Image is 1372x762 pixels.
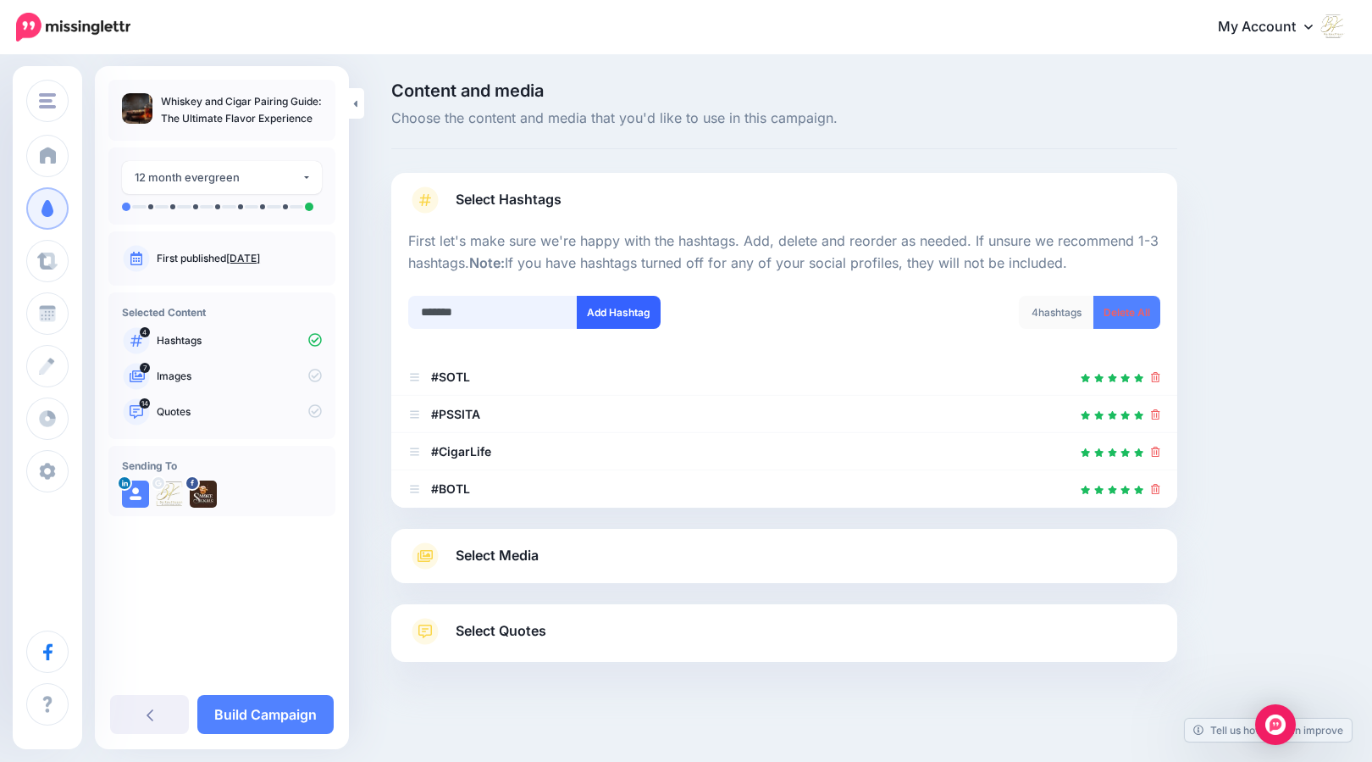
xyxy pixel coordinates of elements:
a: Select Media [408,542,1160,570]
p: First published [157,251,322,266]
b: Note: [469,254,505,271]
p: Whiskey and Cigar Pairing Guide: The Ultimate Flavor Experience [161,93,322,127]
button: 12 month evergreen [122,161,322,194]
h4: Sending To [122,459,322,472]
span: Content and media [391,82,1177,99]
img: menu.png [39,93,56,108]
a: Delete All [1093,296,1160,329]
div: 12 month evergreen [135,168,302,187]
span: Select Hashtags [456,188,562,211]
span: 14 [140,398,151,409]
a: [DATE] [226,252,260,264]
img: 7a9d66e36dcd0477234a91eeb95a66f1_thumb.jpg [122,93,152,124]
a: Tell us how we can improve [1185,719,1352,742]
p: First let's make sure we're happy with the hashtags. Add, delete and reorder as needed. If unsure... [408,231,1160,275]
img: Missinglettr [16,13,130,42]
b: #SOTL [431,370,470,384]
a: Select Hashtags [408,186,1160,231]
img: 450544126_122157544124138260_7501521881711950031_n-bsa154400.jpg [190,481,217,508]
div: Select Hashtags [408,231,1160,508]
b: #BOTL [431,481,470,496]
span: 7 [140,363,150,373]
img: ACg8ocKXglD1UdKIND7T9cqoYhgOHZX6OprPRzWXjI4JL-RgvHDfq0QeCws96-c-89283.png [156,481,183,508]
div: hashtags [1019,296,1094,329]
a: My Account [1201,7,1347,48]
a: Select Quotes [408,618,1160,662]
div: Open Intercom Messenger [1255,704,1296,745]
img: user_default_image.png [122,481,149,508]
p: Hashtags [157,333,322,348]
span: Select Media [456,544,539,567]
span: Choose the content and media that you'd like to use in this campaign. [391,108,1177,130]
b: #CigarLife [431,444,491,459]
b: #PSSITA [431,407,480,421]
span: 4 [1032,306,1038,319]
p: Images [157,369,322,384]
p: Quotes [157,404,322,420]
button: Add Hashtag [577,296,661,329]
h4: Selected Content [122,306,322,319]
span: 4 [140,327,150,337]
span: Select Quotes [456,620,546,642]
